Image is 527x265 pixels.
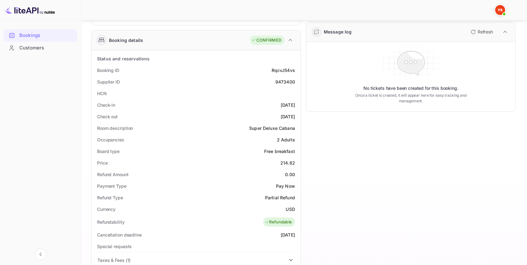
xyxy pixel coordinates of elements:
[276,183,295,189] div: Pay Now
[286,206,295,212] div: USD
[272,67,295,74] div: RqcvJ54vs
[4,29,77,42] div: Bookings
[19,44,74,52] div: Customers
[97,136,124,143] div: Occupancies
[19,32,74,39] div: Bookings
[252,37,281,43] div: CONFIRMED
[280,160,295,166] div: 214.82
[5,5,55,15] img: LiteAPI logo
[467,27,495,37] button: Refresh
[97,232,142,238] div: Cancellation deadline
[275,79,295,85] div: 9473400
[4,29,77,41] a: Bookings
[97,194,123,201] div: Refund Type
[265,219,292,225] div: Refundable
[324,28,352,35] div: Message log
[97,171,129,178] div: Refund Amount
[478,28,493,35] p: Refresh
[97,206,116,212] div: Currency
[281,113,295,120] div: [DATE]
[285,171,295,178] div: 0.00
[109,37,143,43] div: Booking details
[97,113,118,120] div: Check out
[495,5,505,15] img: Yandex Support
[97,219,125,225] div: Refundability
[281,102,295,108] div: [DATE]
[363,85,458,91] p: No tickets have been created for this booking.
[355,93,467,104] p: Once a ticket is created, it will appear here for easy tracking and management.
[4,42,77,54] a: Customers
[249,125,295,131] div: Super Deluxe Cabana
[97,243,132,250] div: Special requests
[97,90,107,97] div: HCN
[97,257,131,263] div: Taxes & Fees ( 1 )
[97,67,119,74] div: Booking ID
[264,148,295,155] div: Free breakfast
[97,125,133,131] div: Room description
[97,148,120,155] div: Board type
[97,55,150,62] div: Status and reservations
[265,194,295,201] div: Partial Refund
[277,136,295,143] div: 2 Adults
[4,42,77,54] div: Customers
[97,102,115,108] div: Check-in
[97,183,126,189] div: Payment Type
[97,160,108,166] div: Price
[35,249,46,260] button: Collapse navigation
[97,79,120,85] div: Supplier ID
[281,232,295,238] div: [DATE]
